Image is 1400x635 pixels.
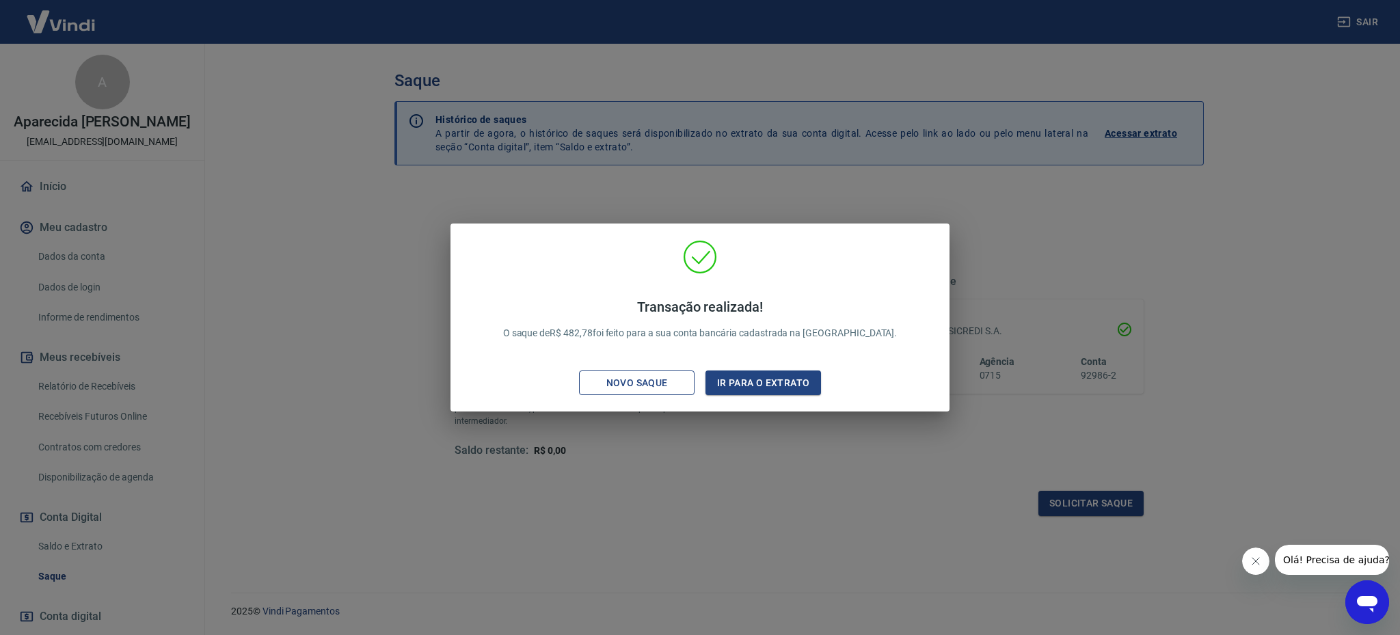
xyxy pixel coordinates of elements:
[8,10,115,21] span: Olá! Precisa de ajuda?
[590,375,684,392] div: Novo saque
[579,370,695,396] button: Novo saque
[503,299,898,315] h4: Transação realizada!
[705,370,821,396] button: Ir para o extrato
[1242,548,1269,575] iframe: Fechar mensagem
[503,299,898,340] p: O saque de R$ 482,78 foi feito para a sua conta bancária cadastrada na [GEOGRAPHIC_DATA].
[1345,580,1389,624] iframe: Botão para abrir a janela de mensagens
[1275,545,1389,575] iframe: Mensagem da empresa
